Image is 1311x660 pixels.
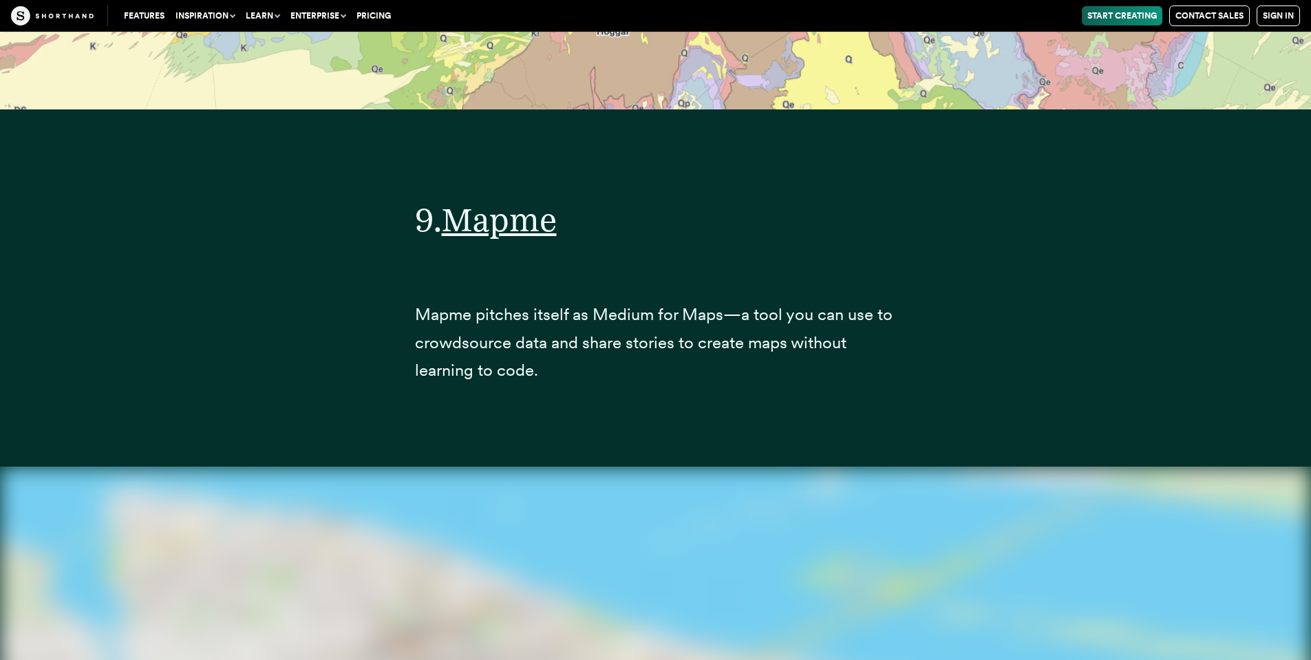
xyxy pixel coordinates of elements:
button: Enterprise [285,6,351,25]
span: 9. [415,200,442,239]
a: Contact Sales [1169,6,1250,26]
a: Pricing [351,6,396,25]
a: Start Creating [1082,6,1162,25]
a: Features [118,6,170,25]
img: The Craft [11,6,94,25]
button: Learn [240,6,285,25]
button: Inspiration [170,6,240,25]
a: Sign in [1257,6,1300,26]
span: Mapme pitches itself as Medium for Maps—a tool you can use to crowdsource data and share stories ... [415,304,893,381]
a: Mapme [442,200,557,239]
